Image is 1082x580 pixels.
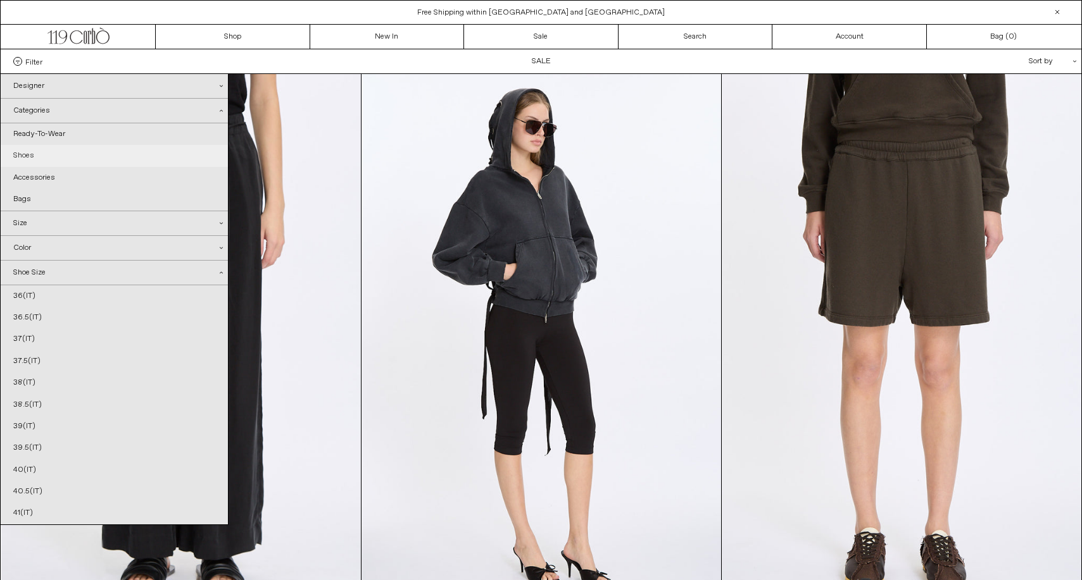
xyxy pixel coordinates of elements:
[1,416,228,437] a: 39(IT)
[156,25,310,49] a: Shop
[1,145,228,166] a: Shoes
[1,236,228,260] div: Color
[1,502,228,524] a: 41(IT)
[1009,32,1014,42] span: 0
[1,328,228,350] a: 37(IT)
[1,99,228,123] div: Categories
[1,394,228,416] a: 38.5(IT)
[1,123,228,145] a: Ready-To-Wear
[310,25,465,49] a: New In
[1,437,228,459] a: 39.5(IT)
[1,372,228,393] a: 38(IT)
[1,211,228,235] div: Size
[1,459,228,481] a: 40(IT)
[927,25,1081,49] a: Bag ()
[1,285,228,307] a: 36(IT)
[1,188,228,210] a: Bags
[1,167,228,188] a: Accessories
[1,261,228,285] div: Shoe Size
[417,8,665,18] a: Free Shipping within [GEOGRAPHIC_DATA] and [GEOGRAPHIC_DATA]
[25,57,42,66] span: Filter
[772,25,927,49] a: Account
[1,307,228,328] a: 36.5(IT)
[955,49,1069,73] div: Sort by
[1,74,228,98] div: Designer
[464,25,619,49] a: Sale
[1,481,228,502] a: 40.5(IT)
[1009,31,1017,42] span: )
[619,25,773,49] a: Search
[1,350,228,372] a: 37.5(IT)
